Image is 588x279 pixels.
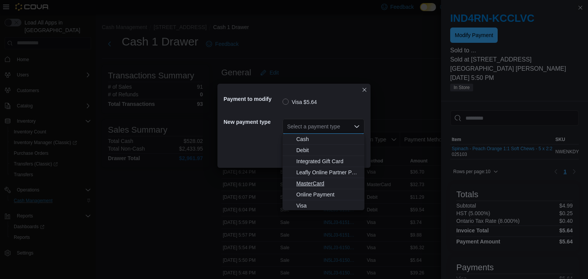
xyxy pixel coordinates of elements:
[283,189,364,200] button: Online Payment
[296,157,360,165] span: Integrated Gift Card
[360,85,369,94] button: Closes this modal window
[283,167,364,178] button: Leafly Online Partner Payment
[296,191,360,198] span: Online Payment
[224,91,281,107] h5: Payment to modify
[283,97,317,107] label: Visa $5.64
[283,200,364,211] button: Visa
[296,169,360,176] span: Leafly Online Partner Payment
[296,180,360,187] span: MasterCard
[283,156,364,167] button: Integrated Gift Card
[296,135,360,143] span: Cash
[354,123,360,130] button: Close list of options
[224,114,281,130] h5: New payment type
[283,178,364,189] button: MasterCard
[283,134,364,211] div: Choose from the following options
[287,122,288,131] input: Accessible screen reader label
[283,134,364,145] button: Cash
[296,202,360,209] span: Visa
[296,146,360,154] span: Debit
[283,145,364,156] button: Debit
